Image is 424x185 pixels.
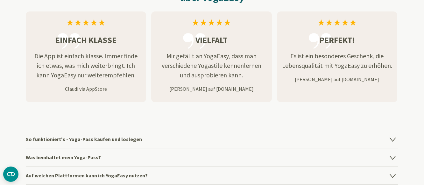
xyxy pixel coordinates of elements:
h4: So funktioniert's - Yoga-Pass kaufen und loslegen [26,130,398,148]
h4: Auf welchen Plattformen kann ich YogaEasy nutzen? [26,166,398,184]
button: CMP-Widget öffnen [3,167,18,182]
p: Es ist ein besonderes Geschenk, die Lebensqualität mit YogaEasy zu erhöhen. [277,51,397,70]
h4: Was beinhaltet mein Yoga-Pass? [26,148,398,166]
p: Mir gefällt an YogaEasy, dass man verschiedene Yogastile kennenlernen und ausprobieren kann. [151,51,272,80]
p: [PERSON_NAME] auf [DOMAIN_NAME] [277,75,397,83]
h3: Vielfalt [151,34,272,46]
h3: Einfach klasse [26,34,146,46]
p: [PERSON_NAME] auf [DOMAIN_NAME] [151,85,272,93]
h3: Perfekt! [277,34,397,46]
p: Die App ist einfach klasse. Immer finde ich etwas, was mich weiterbringt. Ich kann YogaEasy nur w... [26,51,146,80]
p: Claudi via AppStore [26,85,146,93]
